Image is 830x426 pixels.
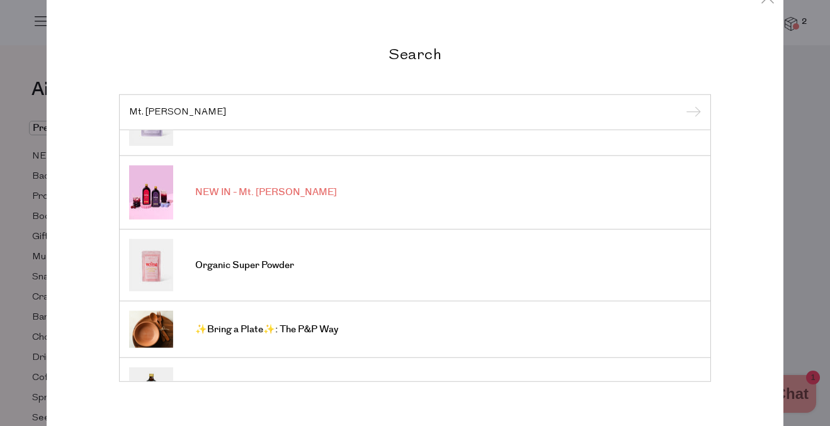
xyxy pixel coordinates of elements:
[129,165,701,220] a: NEW IN - Mt. [PERSON_NAME]
[119,44,711,62] h2: Search
[195,259,294,272] span: Organic Super Powder
[129,311,173,348] img: ✨Bring a Plate✨: The P&P Way
[129,165,173,220] img: NEW IN - Mt. Wilder
[129,311,701,348] a: ✨Bring a Plate✨: The P&P Way
[195,323,338,336] span: ✨Bring a Plate✨: The P&P Way
[129,239,701,291] a: Organic Super Powder
[129,367,173,420] img: Organic Pressed Juice - BIS AUG
[129,239,173,291] img: Organic Super Powder
[195,186,337,199] span: NEW IN - Mt. [PERSON_NAME]
[129,107,701,116] input: Search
